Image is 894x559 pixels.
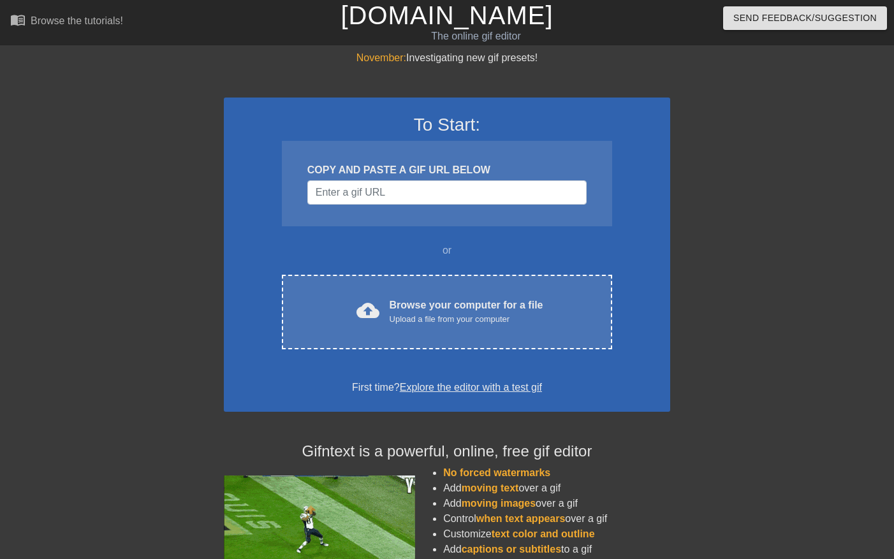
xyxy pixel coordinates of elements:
div: First time? [240,380,654,395]
li: Add to a gif [443,542,670,557]
a: [DOMAIN_NAME] [341,1,553,29]
li: Add over a gif [443,496,670,511]
div: Investigating new gif presets! [224,50,670,66]
li: Control over a gif [443,511,670,526]
span: No forced watermarks [443,467,550,478]
span: Send Feedback/Suggestion [733,10,877,26]
li: Add over a gif [443,481,670,496]
input: Username [307,180,587,205]
a: Browse the tutorials! [10,12,123,32]
span: moving images [462,498,536,509]
h3: To Start: [240,114,654,136]
button: Send Feedback/Suggestion [723,6,887,30]
span: text color and outline [492,528,595,539]
span: when text appears [476,513,566,524]
h4: Gifntext is a powerful, online, free gif editor [224,442,670,461]
div: Upload a file from your computer [390,313,543,326]
span: menu_book [10,12,26,27]
div: Browse the tutorials! [31,15,123,26]
div: The online gif editor [304,29,647,44]
a: Explore the editor with a test gif [400,382,542,393]
span: November: [356,52,406,63]
div: COPY AND PASTE A GIF URL BELOW [307,163,587,178]
div: Browse your computer for a file [390,298,543,326]
div: or [257,243,637,258]
span: cloud_upload [356,299,379,322]
li: Customize [443,526,670,542]
span: captions or subtitles [462,544,561,555]
span: moving text [462,483,519,493]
